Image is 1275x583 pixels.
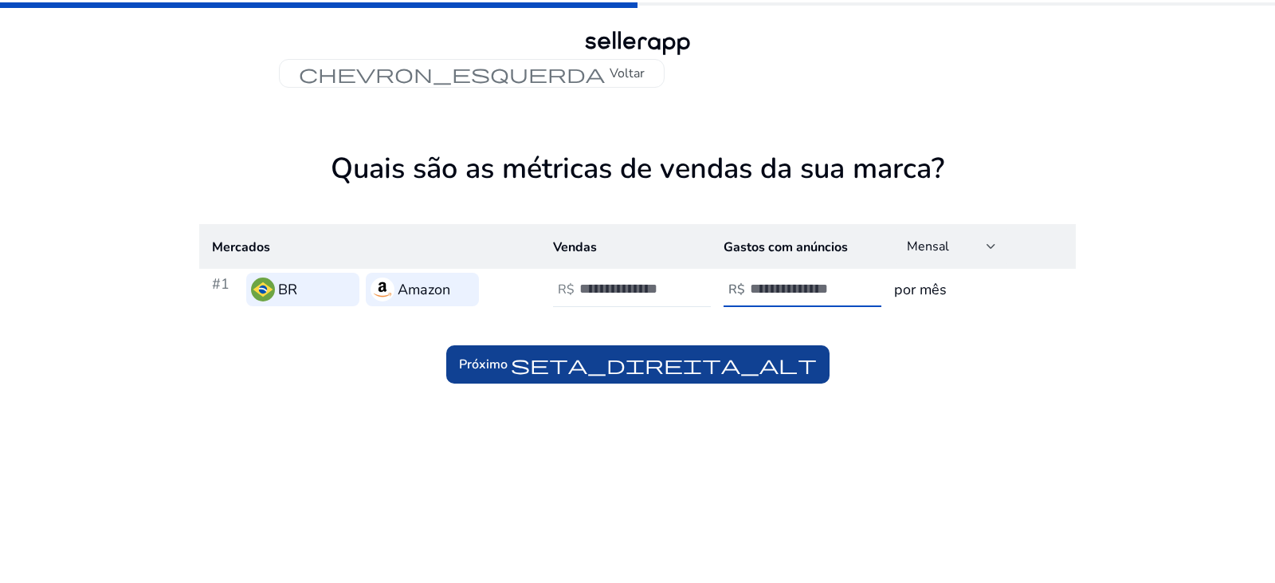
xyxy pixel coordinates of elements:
[511,353,817,376] font: seta_direita_alt
[553,238,597,255] font: Vendas
[894,280,947,299] font: por mês
[398,280,450,299] font: Amazon
[728,281,745,298] font: R$
[459,356,508,373] font: Próximo
[278,280,297,299] font: BR
[558,281,575,298] font: R$
[724,238,848,255] font: Gastos com anúncios
[299,62,605,85] font: chevron_esquerda
[251,278,275,301] img: br.svg
[212,274,229,293] font: #1
[331,149,944,188] font: Quais são as métricas de vendas da sua marca?
[279,59,665,88] button: chevron_esquerdaVoltar
[610,65,645,82] font: Voltar
[212,238,270,255] font: Mercados
[907,238,949,255] font: Mensal
[446,345,830,384] button: Próximoseta_direita_alt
